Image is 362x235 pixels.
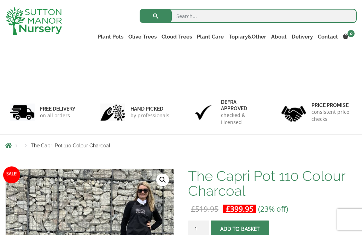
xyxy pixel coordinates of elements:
span: The Capri Pot 110 Colour Charcoal [31,143,110,148]
img: 3.jpg [191,104,216,122]
a: Plant Pots [95,32,126,42]
img: 2.jpg [100,104,125,122]
a: 0 [340,32,357,42]
span: Sale! [3,166,20,183]
a: Olive Trees [126,32,159,42]
a: View full-screen image gallery [156,174,169,186]
input: Search... [140,9,357,23]
p: consistent price checks [311,108,352,123]
a: About [269,32,289,42]
h6: hand picked [130,106,169,112]
p: on all orders [40,112,75,119]
span: £ [191,204,195,214]
a: Topiary&Other [226,32,269,42]
a: Contact [315,32,340,42]
h1: The Capri Pot 110 Colour Charcoal [188,169,357,198]
p: by professionals [130,112,169,119]
a: Cloud Trees [159,32,194,42]
span: £ [226,204,230,214]
span: (23% off) [258,204,288,214]
bdi: 519.95 [191,204,218,214]
nav: Breadcrumbs [5,142,357,148]
img: 1.jpg [10,104,35,122]
img: 4.jpg [281,101,306,123]
h6: FREE DELIVERY [40,106,75,112]
a: Delivery [289,32,315,42]
h6: Price promise [311,102,352,108]
p: checked & Licensed [221,112,262,126]
span: 0 [348,30,355,37]
img: logo [5,7,62,35]
a: Plant Care [194,32,226,42]
h6: Defra approved [221,99,262,112]
bdi: 399.95 [226,204,253,214]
